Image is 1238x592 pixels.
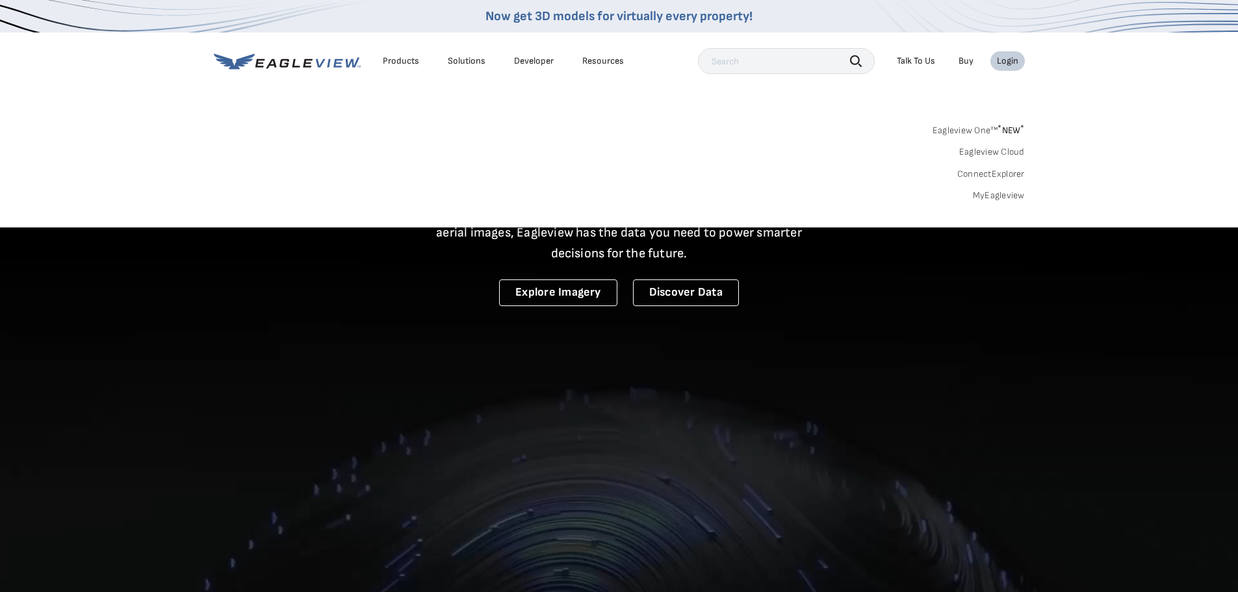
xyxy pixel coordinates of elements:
[933,121,1025,136] a: Eagleview One™*NEW*
[383,55,419,67] div: Products
[957,168,1025,180] a: ConnectExplorer
[633,279,739,306] a: Discover Data
[973,190,1025,201] a: MyEagleview
[998,125,1024,136] span: NEW
[420,201,818,264] p: A new era starts here. Built on more than 3.5 billion high-resolution aerial images, Eagleview ha...
[582,55,624,67] div: Resources
[485,8,753,24] a: Now get 3D models for virtually every property!
[959,55,974,67] a: Buy
[897,55,935,67] div: Talk To Us
[514,55,554,67] a: Developer
[997,55,1018,67] div: Login
[959,146,1025,158] a: Eagleview Cloud
[448,55,485,67] div: Solutions
[499,279,617,306] a: Explore Imagery
[698,48,875,74] input: Search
